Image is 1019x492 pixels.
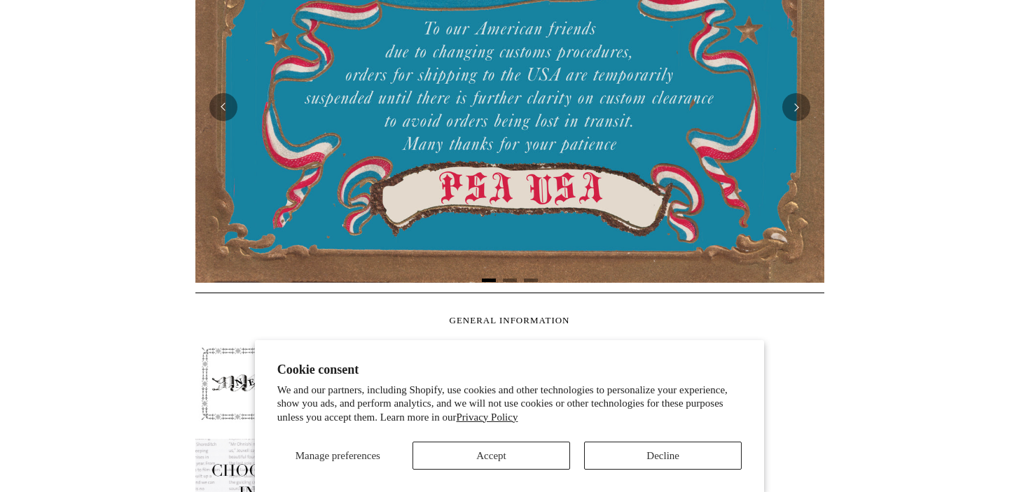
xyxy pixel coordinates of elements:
button: Page 1 [482,279,496,282]
button: Decline [584,442,742,470]
button: Page 3 [524,279,538,282]
p: We and our partners, including Shopify, use cookies and other technologies to personalize your ex... [277,384,742,425]
button: Next [782,93,810,121]
button: Accept [413,442,570,470]
button: Page 2 [503,279,517,282]
span: GENERAL INFORMATION [450,315,570,325]
img: pf-4db91bb9--1305-Newsletter-Button_1200x.jpg [195,340,398,427]
span: Manage preferences [296,450,380,461]
button: Previous [209,93,237,121]
button: Manage preferences [277,442,398,470]
h2: Cookie consent [277,363,742,377]
a: Privacy Policy [457,412,518,423]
